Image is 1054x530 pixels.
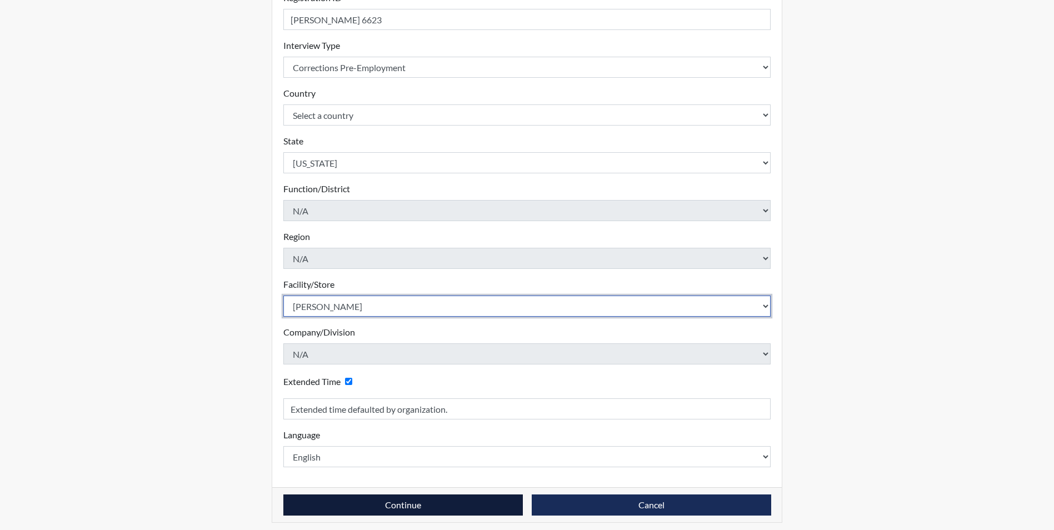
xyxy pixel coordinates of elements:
label: Interview Type [283,39,340,52]
button: Cancel [532,494,771,516]
label: Region [283,230,310,243]
input: Insert a Registration ID, which needs to be a unique alphanumeric value for each interviewee [283,9,771,30]
label: State [283,134,303,148]
label: Country [283,87,316,100]
label: Function/District [283,182,350,196]
button: Continue [283,494,523,516]
label: Company/Division [283,326,355,339]
label: Facility/Store [283,278,334,291]
label: Language [283,428,320,442]
div: Checking this box will provide the interviewee with an accomodation of extra time to answer each ... [283,373,357,389]
label: Extended Time [283,375,341,388]
input: Reason for Extension [283,398,771,419]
